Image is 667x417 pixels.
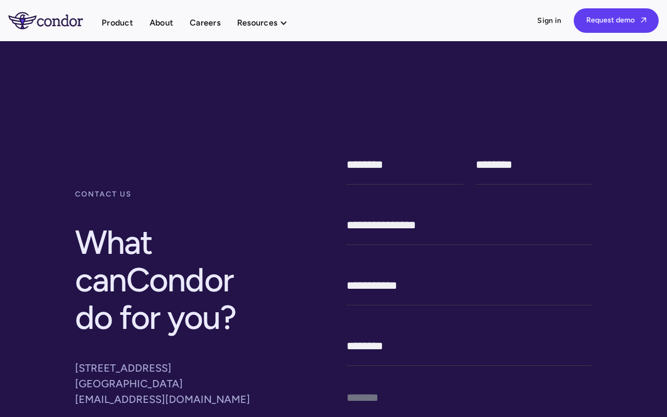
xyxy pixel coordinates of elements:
span:  [641,17,646,23]
p: [STREET_ADDRESS] [GEOGRAPHIC_DATA] [EMAIL_ADDRESS][DOMAIN_NAME] [75,360,271,407]
a: home [8,12,102,29]
span: Condor do for you [75,260,233,337]
a: Request demo [574,8,659,33]
div: contact us [75,184,271,205]
div: Resources [237,16,298,30]
a: Careers [190,16,220,30]
a: Product [102,16,133,30]
div: Resources [237,16,277,30]
a: About [150,16,173,30]
a: Sign in [537,16,561,26]
h2: What can ? [75,217,271,342]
